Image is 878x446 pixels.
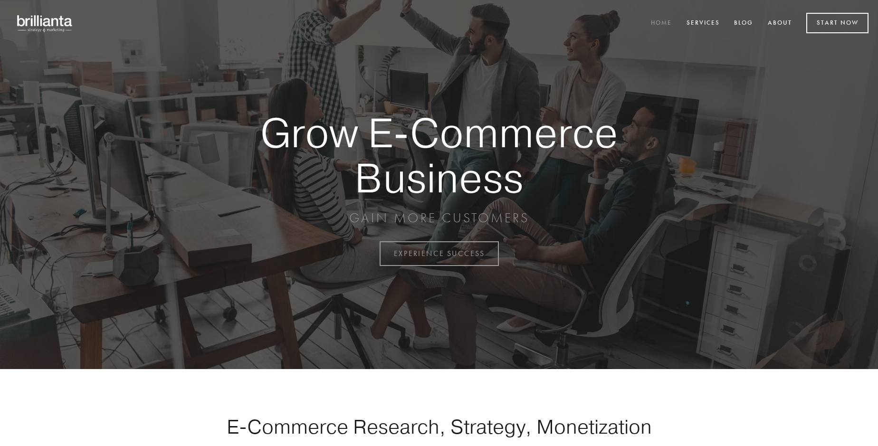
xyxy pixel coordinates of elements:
a: About [762,16,798,31]
a: Blog [728,16,759,31]
p: GAIN MORE CUSTOMERS [227,209,651,227]
a: EXPERIENCE SUCCESS [380,241,499,266]
a: Home [645,16,678,31]
a: Start Now [806,13,868,33]
h1: E-Commerce Research, Strategy, Monetization [197,415,681,438]
a: Services [680,16,726,31]
img: brillianta - research, strategy, marketing [10,9,81,37]
strong: Grow E-Commerce Business [227,110,651,200]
